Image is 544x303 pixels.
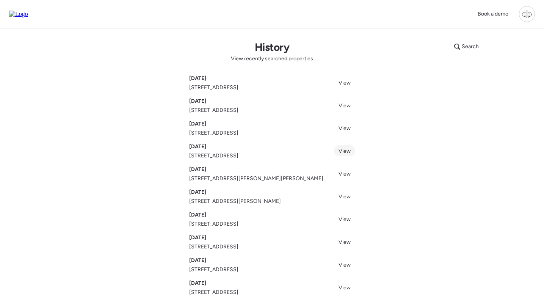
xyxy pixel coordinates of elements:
span: [STREET_ADDRESS] [189,266,238,273]
span: Search [462,43,479,50]
span: [STREET_ADDRESS][PERSON_NAME] [189,198,281,205]
a: View [334,168,355,179]
span: View [339,239,351,245]
span: Book a demo [478,11,508,17]
span: View recently searched properties [231,55,313,63]
span: View [339,125,351,132]
a: View [334,100,355,111]
span: View [339,171,351,177]
a: View [334,191,355,202]
span: [STREET_ADDRESS] [189,152,238,160]
span: [STREET_ADDRESS][PERSON_NAME][PERSON_NAME] [189,175,323,182]
span: [DATE] [189,143,206,151]
a: View [334,259,355,270]
span: [STREET_ADDRESS] [189,107,238,114]
span: View [339,216,351,223]
span: [STREET_ADDRESS] [189,129,238,137]
a: View [334,145,355,156]
span: [STREET_ADDRESS] [189,220,238,228]
span: [DATE] [189,166,206,173]
span: [DATE] [189,234,206,242]
span: [DATE] [189,211,206,219]
span: View [339,102,351,109]
span: View [339,262,351,268]
span: [STREET_ADDRESS] [189,84,238,91]
a: View [334,214,355,225]
span: [STREET_ADDRESS] [189,289,238,296]
span: [DATE] [189,279,206,287]
h1: History [255,41,289,53]
img: Logo [9,11,28,17]
span: [DATE] [189,257,206,264]
span: [STREET_ADDRESS] [189,243,238,251]
a: View [334,122,355,133]
span: View [339,80,351,86]
span: View [339,284,351,291]
span: View [339,193,351,200]
span: [DATE] [189,120,206,128]
span: [DATE] [189,75,206,82]
a: View [334,77,355,88]
a: View [334,282,355,293]
span: [DATE] [189,97,206,105]
a: View [334,236,355,247]
span: View [339,148,351,154]
span: [DATE] [189,188,206,196]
